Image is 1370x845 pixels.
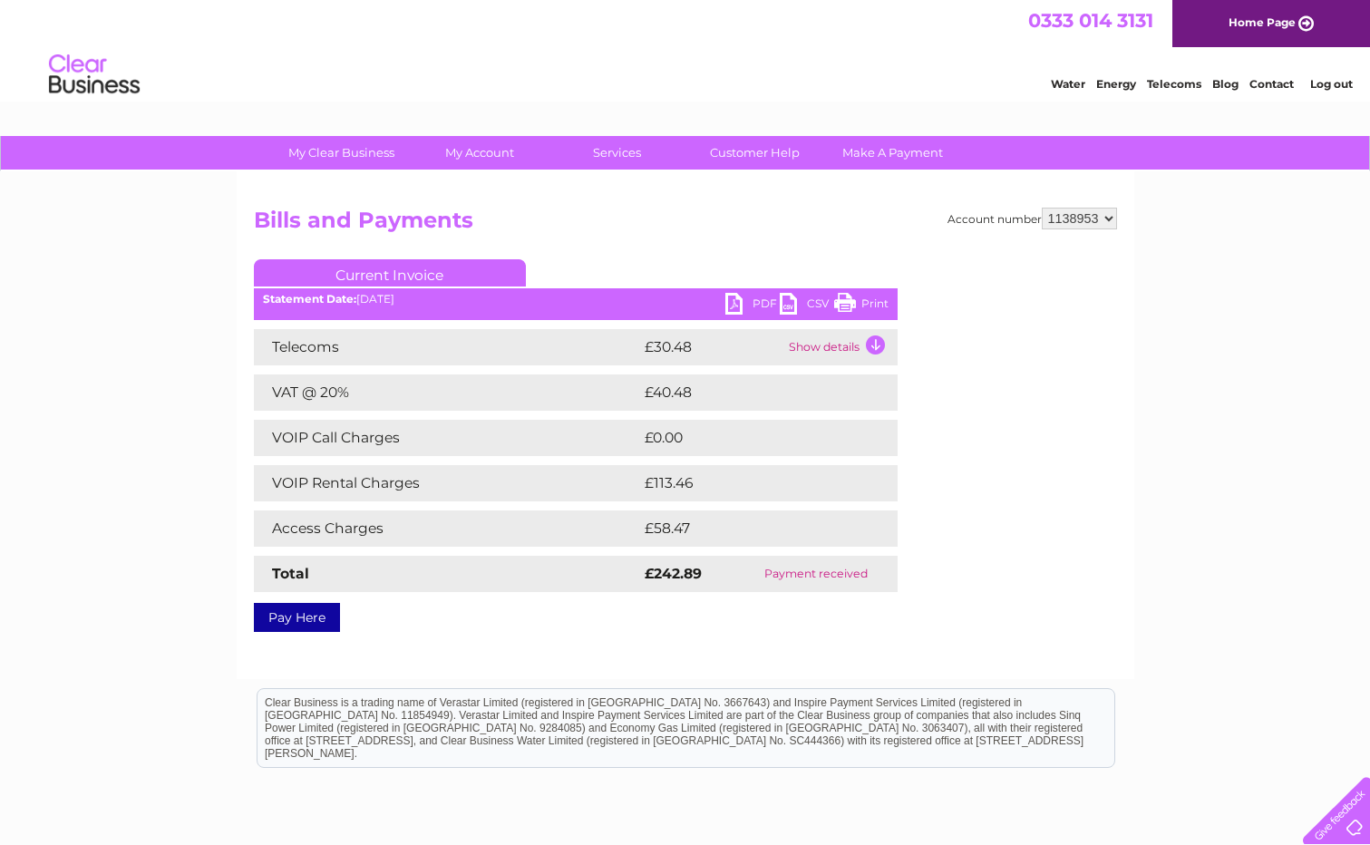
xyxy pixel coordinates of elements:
[680,136,830,170] a: Customer Help
[404,136,554,170] a: My Account
[1096,77,1136,91] a: Energy
[48,47,141,102] img: logo.png
[780,293,834,319] a: CSV
[725,293,780,319] a: PDF
[272,565,309,582] strong: Total
[640,465,863,501] td: £113.46
[254,465,640,501] td: VOIP Rental Charges
[640,374,862,411] td: £40.48
[254,329,640,365] td: Telecoms
[1051,77,1085,91] a: Water
[784,329,898,365] td: Show details
[1310,77,1353,91] a: Log out
[254,603,340,632] a: Pay Here
[254,259,526,287] a: Current Invoice
[1249,77,1294,91] a: Contact
[640,420,856,456] td: £0.00
[542,136,692,170] a: Services
[254,510,640,547] td: Access Charges
[1147,77,1201,91] a: Telecoms
[254,293,898,306] div: [DATE]
[267,136,416,170] a: My Clear Business
[254,420,640,456] td: VOIP Call Charges
[645,565,702,582] strong: £242.89
[263,292,356,306] b: Statement Date:
[834,293,889,319] a: Print
[254,208,1117,242] h2: Bills and Payments
[735,556,898,592] td: Payment received
[640,329,784,365] td: £30.48
[818,136,967,170] a: Make A Payment
[1212,77,1239,91] a: Blog
[257,10,1114,88] div: Clear Business is a trading name of Verastar Limited (registered in [GEOGRAPHIC_DATA] No. 3667643...
[254,374,640,411] td: VAT @ 20%
[947,208,1117,229] div: Account number
[1028,9,1153,32] a: 0333 014 3131
[640,510,860,547] td: £58.47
